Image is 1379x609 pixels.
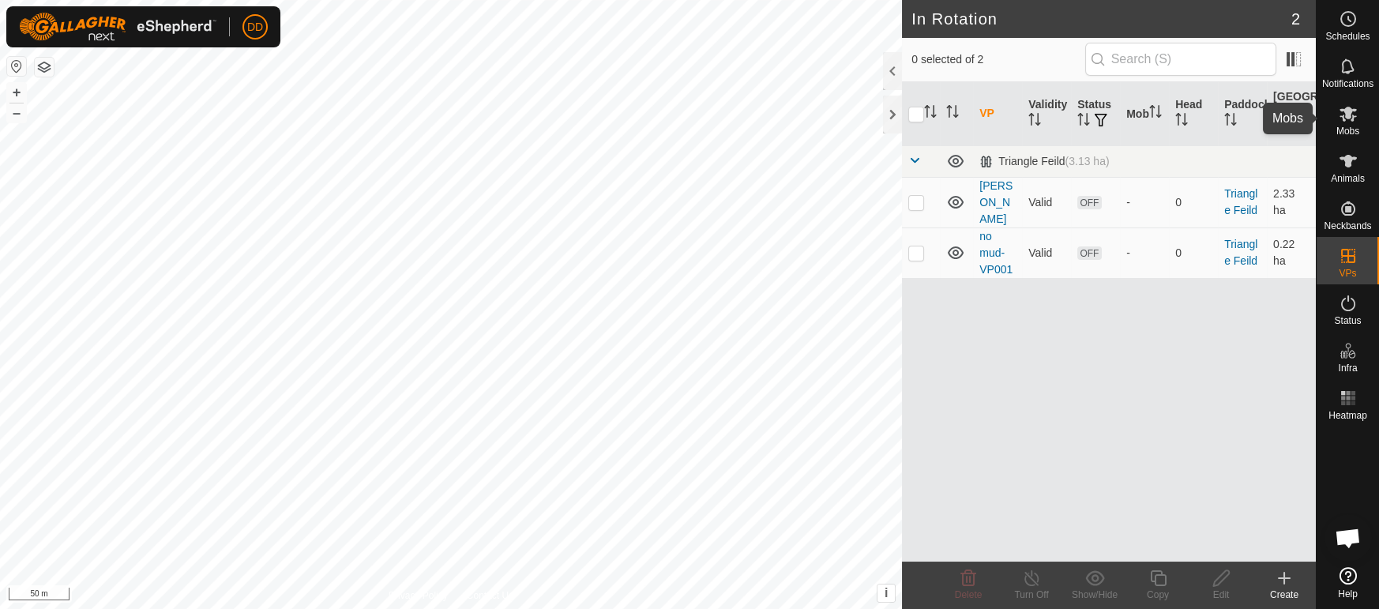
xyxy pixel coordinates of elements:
td: 2.33 ha [1267,177,1316,227]
span: Mobs [1336,126,1359,136]
span: Delete [955,589,983,600]
button: + [7,83,26,102]
span: VPs [1339,269,1356,278]
span: i [885,586,888,600]
p-sorticon: Activate to sort [1149,107,1162,120]
td: 0 [1169,227,1218,278]
span: 0 selected of 2 [911,51,1084,68]
span: (3.13 ha) [1065,155,1110,167]
th: Head [1169,82,1218,146]
input: Search (S) [1085,43,1276,76]
p-sorticon: Activate to sort [924,107,937,120]
div: Copy [1126,588,1189,602]
a: [PERSON_NAME] [979,179,1013,225]
td: Valid [1022,177,1071,227]
span: Animals [1331,174,1365,183]
th: Validity [1022,82,1071,146]
span: DD [247,19,263,36]
a: Triangle Feild [1224,187,1257,216]
p-sorticon: Activate to sort [1175,115,1188,128]
span: Neckbands [1324,221,1371,231]
div: Turn Off [1000,588,1063,602]
span: Status [1334,316,1361,325]
a: Privacy Policy [389,588,448,603]
th: Paddock [1218,82,1267,146]
div: Edit [1189,588,1253,602]
p-sorticon: Activate to sort [1077,115,1090,128]
div: - [1126,245,1163,261]
div: Open chat [1325,514,1372,562]
th: VP [973,82,1022,146]
div: Show/Hide [1063,588,1126,602]
p-sorticon: Activate to sort [1273,124,1286,137]
img: Gallagher Logo [19,13,216,41]
span: 2 [1291,7,1300,31]
th: Mob [1120,82,1169,146]
button: Reset Map [7,57,26,76]
button: i [877,585,895,602]
a: Help [1317,561,1379,605]
span: OFF [1077,196,1101,209]
a: Contact Us [467,588,513,603]
h2: In Rotation [911,9,1291,28]
span: OFF [1077,246,1101,260]
p-sorticon: Activate to sort [1224,115,1237,128]
button: – [7,103,26,122]
a: Triangle Feild [1224,238,1257,267]
div: - [1126,194,1163,211]
span: Notifications [1322,79,1373,88]
a: no mud-VP001 [979,230,1013,276]
td: Valid [1022,227,1071,278]
th: [GEOGRAPHIC_DATA] Area [1267,82,1316,146]
th: Status [1071,82,1120,146]
div: Triangle Feild [979,155,1109,168]
span: Heatmap [1328,411,1367,420]
div: Create [1253,588,1316,602]
span: Infra [1338,363,1357,373]
td: 0 [1169,177,1218,227]
span: Schedules [1325,32,1370,41]
p-sorticon: Activate to sort [1028,115,1041,128]
td: 0.22 ha [1267,227,1316,278]
span: Help [1338,589,1358,599]
p-sorticon: Activate to sort [946,107,959,120]
button: Map Layers [35,58,54,77]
